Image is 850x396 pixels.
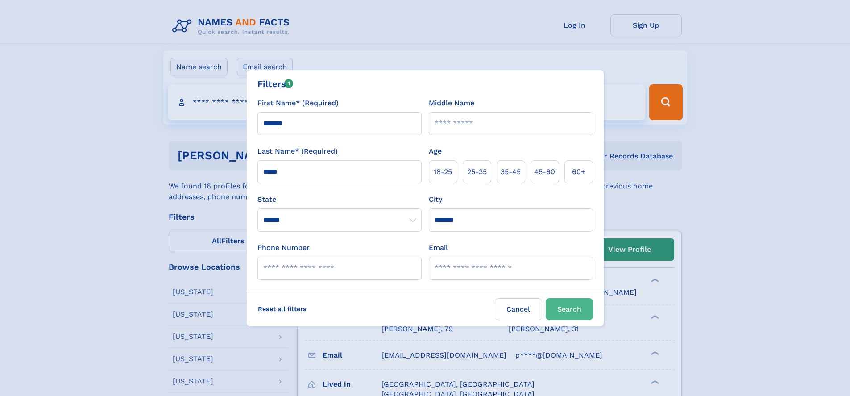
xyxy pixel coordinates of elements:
[429,194,442,205] label: City
[534,167,555,177] span: 45‑60
[572,167,585,177] span: 60+
[257,242,310,253] label: Phone Number
[257,194,422,205] label: State
[501,167,521,177] span: 35‑45
[252,298,312,320] label: Reset all filters
[257,77,294,91] div: Filters
[257,146,338,157] label: Last Name* (Required)
[546,298,593,320] button: Search
[429,98,474,108] label: Middle Name
[495,298,542,320] label: Cancel
[434,167,452,177] span: 18‑25
[429,242,448,253] label: Email
[257,98,339,108] label: First Name* (Required)
[467,167,487,177] span: 25‑35
[429,146,442,157] label: Age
